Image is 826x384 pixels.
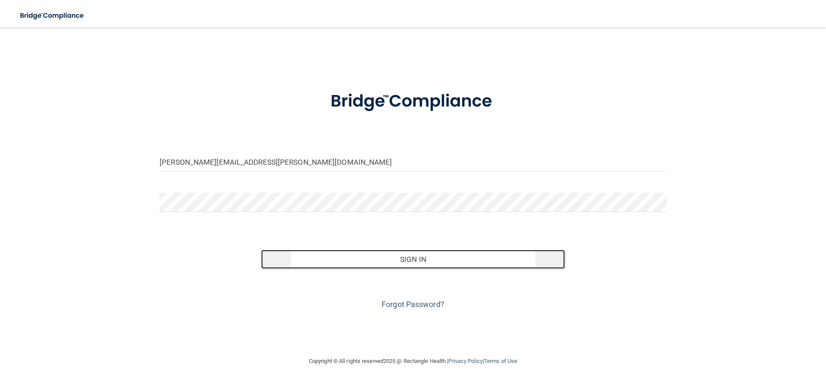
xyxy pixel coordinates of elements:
img: bridge_compliance_login_screen.278c3ca4.svg [313,79,513,124]
button: Sign In [261,250,565,269]
a: Forgot Password? [382,300,444,309]
input: Email [160,152,666,172]
img: bridge_compliance_login_screen.278c3ca4.svg [13,7,92,25]
a: Terms of Use [484,358,517,364]
div: Copyright © All rights reserved 2025 @ Rectangle Health | | [256,347,570,375]
a: Privacy Policy [448,358,482,364]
